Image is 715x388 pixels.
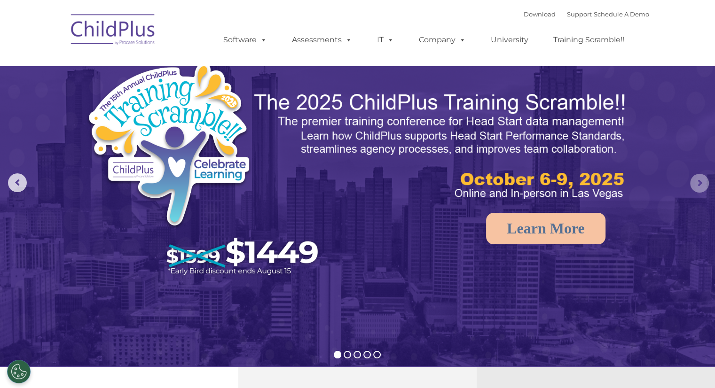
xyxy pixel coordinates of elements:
a: IT [368,31,403,49]
a: Download [524,10,556,18]
a: Schedule A Demo [594,10,649,18]
img: ChildPlus by Procare Solutions [66,8,160,54]
a: Software [214,31,276,49]
a: Training Scramble!! [544,31,634,49]
a: Assessments [283,31,361,49]
a: Company [409,31,475,49]
span: Phone number [131,101,171,108]
a: Learn More [486,213,605,244]
a: Support [567,10,592,18]
iframe: Chat Widget [668,343,715,388]
span: Last name [131,62,159,69]
font: | [524,10,649,18]
button: Cookies Settings [7,360,31,383]
a: University [481,31,538,49]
